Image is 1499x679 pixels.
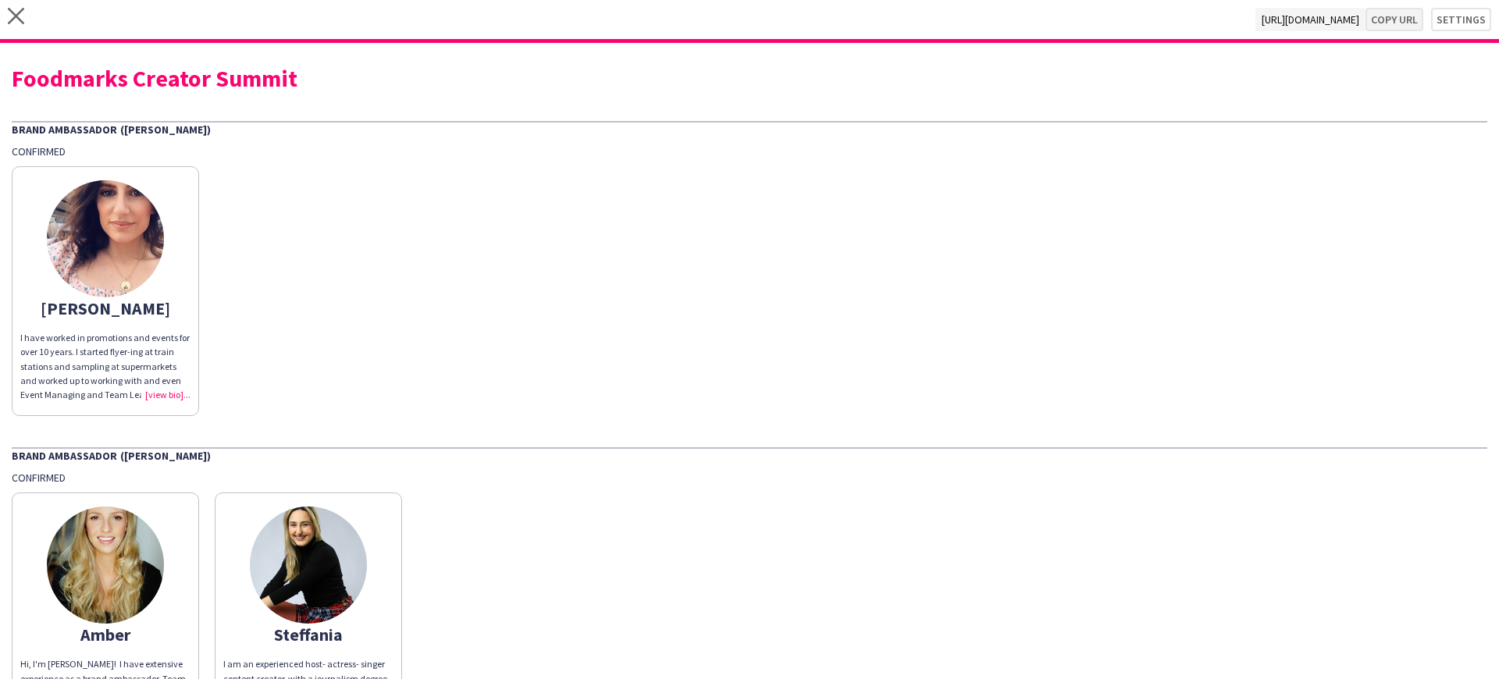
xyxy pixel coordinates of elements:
div: Brand Ambassador ([PERSON_NAME]) [12,447,1487,463]
button: Copy url [1365,8,1423,31]
span: [URL][DOMAIN_NAME] [1255,8,1365,31]
img: thumb-5e5f2f07e33a2.jpeg [47,180,164,297]
div: Amber [20,627,190,642]
div: Confirmed [12,471,1487,485]
div: Brand Ambassador ([PERSON_NAME]) [12,121,1487,137]
div: Foodmarks Creator Summit [12,66,1487,90]
button: Settings [1431,8,1491,31]
img: thumb-5e5f8fbd80aa5.jpg [47,507,164,624]
div: Steffania [223,627,393,642]
div: [PERSON_NAME] [20,301,190,315]
div: I have worked in promotions and events for over 10 years. I started flyer-ing at train stations a... [20,331,190,402]
img: thumb-1ff54ddf-8aa4-42fe-b35b-bf685c974975.jpg [250,507,367,624]
div: Confirmed [12,144,1487,158]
